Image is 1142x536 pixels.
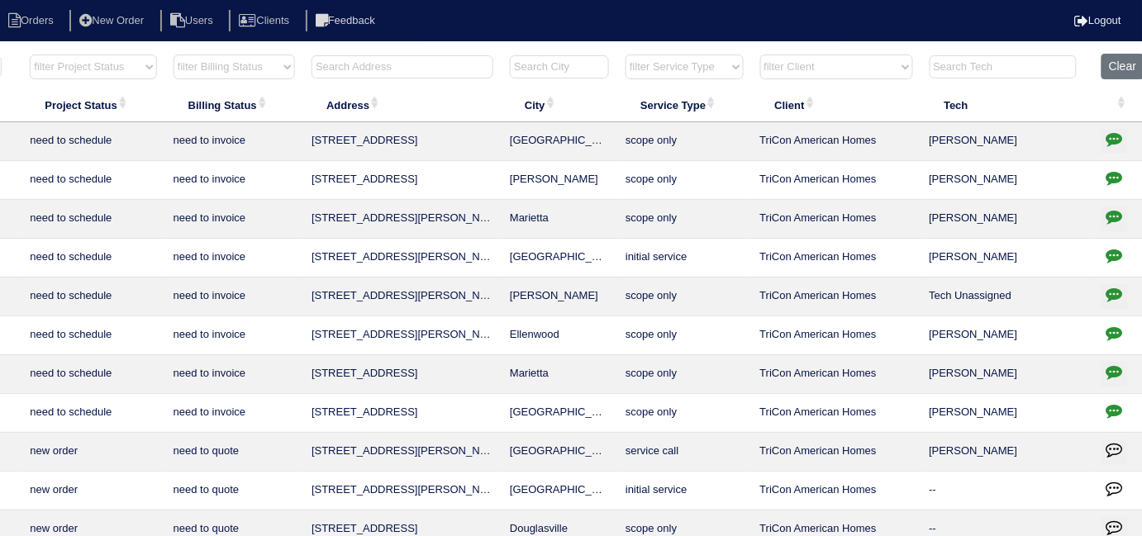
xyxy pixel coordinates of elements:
[160,10,226,32] li: Users
[502,239,617,277] td: [GEOGRAPHIC_DATA]
[921,88,1094,122] th: Tech
[502,355,617,394] td: Marietta
[21,433,164,472] td: new order
[21,239,164,277] td: need to schedule
[21,472,164,510] td: new order
[502,472,617,510] td: [GEOGRAPHIC_DATA]
[21,316,164,355] td: need to schedule
[165,161,303,200] td: need to invoice
[303,277,502,316] td: [STREET_ADDRESS][PERSON_NAME]
[303,88,502,122] th: Address: activate to sort column ascending
[752,200,921,239] td: TriCon American Homes
[921,316,1094,355] td: [PERSON_NAME]
[303,355,502,394] td: [STREET_ADDRESS]
[921,355,1094,394] td: [PERSON_NAME]
[752,88,921,122] th: Client: activate to sort column ascending
[502,316,617,355] td: Ellenwood
[502,122,617,161] td: [GEOGRAPHIC_DATA]
[752,161,921,200] td: TriCon American Homes
[69,10,157,32] li: New Order
[165,88,303,122] th: Billing Status: activate to sort column ascending
[229,10,302,32] li: Clients
[502,200,617,239] td: Marietta
[617,200,751,239] td: scope only
[617,355,751,394] td: scope only
[303,472,502,510] td: [STREET_ADDRESS][PERSON_NAME]
[930,55,1077,78] input: Search Tech
[617,316,751,355] td: scope only
[303,316,502,355] td: [STREET_ADDRESS][PERSON_NAME]
[921,161,1094,200] td: [PERSON_NAME]
[617,161,751,200] td: scope only
[21,161,164,200] td: need to schedule
[303,161,502,200] td: [STREET_ADDRESS]
[21,122,164,161] td: need to schedule
[752,355,921,394] td: TriCon American Homes
[160,14,226,26] a: Users
[752,277,921,316] td: TriCon American Homes
[617,122,751,161] td: scope only
[921,277,1094,316] td: Tech Unassigned
[303,239,502,277] td: [STREET_ADDRESS][PERSON_NAME]
[921,200,1094,239] td: [PERSON_NAME]
[303,122,502,161] td: [STREET_ADDRESS]
[21,88,164,122] th: Project Status: activate to sort column ascending
[617,394,751,433] td: scope only
[752,433,921,472] td: TriCon American Homes
[165,472,303,510] td: need to quote
[21,394,164,433] td: need to schedule
[229,14,302,26] a: Clients
[165,394,303,433] td: need to invoice
[502,88,617,122] th: City: activate to sort column ascending
[165,122,303,161] td: need to invoice
[165,433,303,472] td: need to quote
[921,394,1094,433] td: [PERSON_NAME]
[502,277,617,316] td: [PERSON_NAME]
[312,55,493,78] input: Search Address
[303,200,502,239] td: [STREET_ADDRESS][PERSON_NAME]
[303,394,502,433] td: [STREET_ADDRESS]
[617,472,751,510] td: initial service
[752,394,921,433] td: TriCon American Homes
[1074,14,1121,26] a: Logout
[617,277,751,316] td: scope only
[69,14,157,26] a: New Order
[752,316,921,355] td: TriCon American Homes
[165,200,303,239] td: need to invoice
[21,200,164,239] td: need to schedule
[21,277,164,316] td: need to schedule
[752,472,921,510] td: TriCon American Homes
[502,161,617,200] td: [PERSON_NAME]
[921,472,1094,510] td: --
[510,55,609,78] input: Search City
[921,239,1094,277] td: [PERSON_NAME]
[165,277,303,316] td: need to invoice
[306,10,388,32] li: Feedback
[502,433,617,472] td: [GEOGRAPHIC_DATA]
[21,355,164,394] td: need to schedule
[921,433,1094,472] td: [PERSON_NAME]
[752,122,921,161] td: TriCon American Homes
[752,239,921,277] td: TriCon American Homes
[502,394,617,433] td: [GEOGRAPHIC_DATA]
[617,433,751,472] td: service call
[303,433,502,472] td: [STREET_ADDRESS][PERSON_NAME]
[165,355,303,394] td: need to invoice
[617,239,751,277] td: initial service
[165,316,303,355] td: need to invoice
[165,239,303,277] td: need to invoice
[617,88,751,122] th: Service Type: activate to sort column ascending
[921,122,1094,161] td: [PERSON_NAME]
